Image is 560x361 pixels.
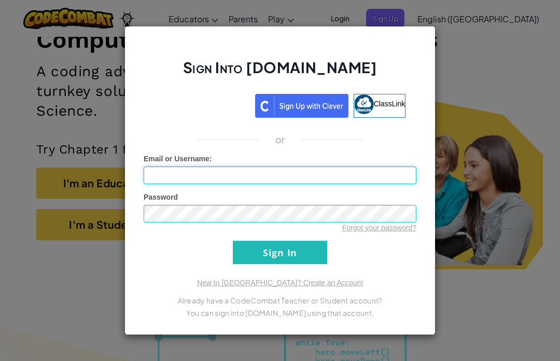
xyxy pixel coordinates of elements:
[144,307,416,319] p: You can sign into [DOMAIN_NAME] using that account.
[144,294,416,307] p: Already have a CodeCombat Teacher or Student account?
[255,94,348,118] img: clever_sso_button@2x.png
[275,133,285,146] p: or
[144,193,178,201] span: Password
[347,10,550,158] iframe: Sign in with Google Dialog
[155,93,250,116] div: Sign in with Google. Opens in new tab
[144,58,416,88] h2: Sign Into [DOMAIN_NAME]
[144,155,209,163] span: Email or Username
[233,241,327,264] input: Sign In
[342,224,416,232] a: Forgot your password?
[155,94,250,118] a: Sign in with Google. Opens in new tab
[197,279,363,287] a: New to [GEOGRAPHIC_DATA]? Create an Account
[149,93,255,116] iframe: Sign in with Google Button
[144,154,212,164] label: :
